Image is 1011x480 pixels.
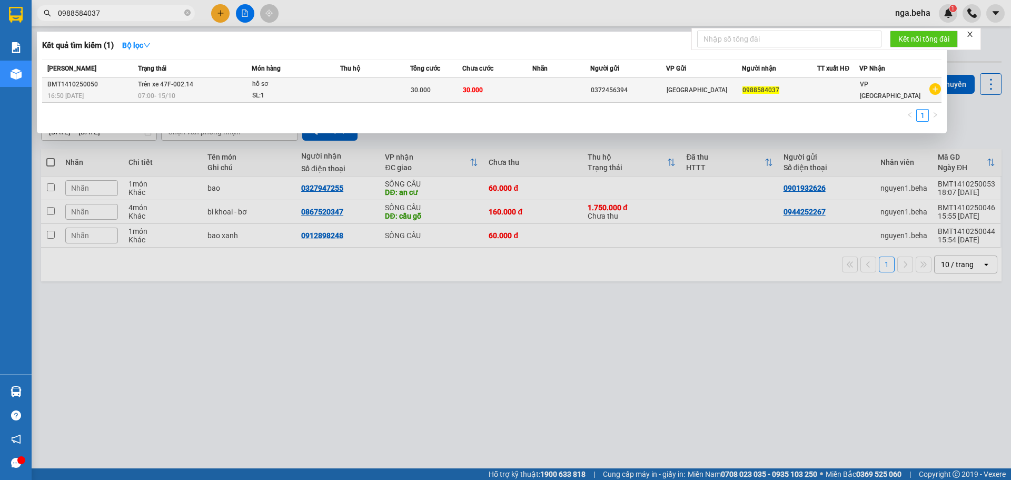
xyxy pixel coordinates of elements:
[252,65,281,72] span: Món hàng
[11,42,22,53] img: solution-icon
[859,65,885,72] span: VP Nhận
[47,79,135,90] div: BMT1410250050
[9,7,23,23] img: logo-vxr
[667,86,727,94] span: [GEOGRAPHIC_DATA]
[929,109,941,122] li: Next Page
[11,68,22,80] img: warehouse-icon
[184,8,191,18] span: close-circle
[47,92,84,100] span: 16:50 [DATE]
[143,42,151,49] span: down
[898,33,949,45] span: Kết nối tổng đài
[742,65,776,72] span: Người nhận
[929,109,941,122] button: right
[138,81,193,88] span: Trên xe 47F-002.14
[122,41,151,50] strong: Bộ lọc
[252,79,331,90] div: hồ sơ
[11,434,21,444] span: notification
[184,9,191,16] span: close-circle
[11,410,21,420] span: question-circle
[11,458,21,468] span: message
[697,31,881,47] input: Nhập số tổng đài
[742,86,779,94] span: 0988584037
[252,90,331,102] div: SL: 1
[340,65,360,72] span: Thu hộ
[666,65,686,72] span: VP Gửi
[932,112,938,118] span: right
[411,86,431,94] span: 30.000
[47,65,96,72] span: [PERSON_NAME]
[916,109,929,122] li: 1
[929,83,941,95] span: plus-circle
[860,81,920,100] span: VP [GEOGRAPHIC_DATA]
[138,65,166,72] span: Trạng thái
[966,31,974,38] span: close
[907,112,913,118] span: left
[591,85,666,96] div: 0372456394
[590,65,619,72] span: Người gửi
[114,37,159,54] button: Bộ lọcdown
[462,65,493,72] span: Chưa cước
[817,65,849,72] span: TT xuất HĐ
[532,65,548,72] span: Nhãn
[904,109,916,122] li: Previous Page
[44,9,51,17] span: search
[58,7,182,19] input: Tìm tên, số ĐT hoặc mã đơn
[463,86,483,94] span: 30.000
[890,31,958,47] button: Kết nối tổng đài
[410,65,440,72] span: Tổng cước
[917,110,928,121] a: 1
[904,109,916,122] button: left
[42,40,114,51] h3: Kết quả tìm kiếm ( 1 )
[11,386,22,397] img: warehouse-icon
[138,92,175,100] span: 07:00 - 15/10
